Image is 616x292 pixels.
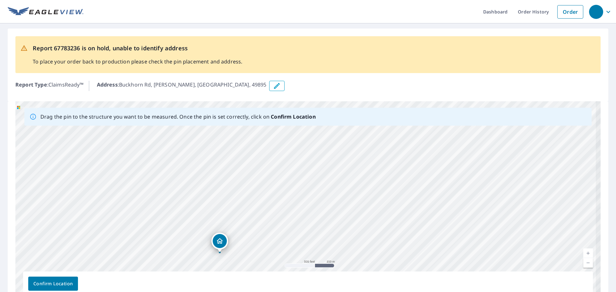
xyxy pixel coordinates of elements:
[33,280,73,288] span: Confirm Location
[15,81,47,88] b: Report Type
[271,113,315,120] b: Confirm Location
[15,81,84,91] p: : ClaimsReady™
[211,233,228,253] div: Dropped pin, building 1, Residential property, Buckhorn Rd Wetmore, MI 49895
[40,113,316,121] p: Drag the pin to the structure you want to be measured. Once the pin is set correctly, click on
[33,58,242,65] p: To place your order back to production please check the pin placement and address.
[28,277,78,291] button: Confirm Location
[557,5,583,19] a: Order
[97,81,267,91] p: : Buckhorn Rd, [PERSON_NAME], [GEOGRAPHIC_DATA], 49895
[33,44,242,53] p: Report 67783236 is on hold, unable to identify address
[97,81,118,88] b: Address
[8,7,83,17] img: EV Logo
[583,258,593,268] a: Current Level 16.65390985443865, Zoom Out
[583,248,593,258] a: Current Level 16.65390985443865, Zoom In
